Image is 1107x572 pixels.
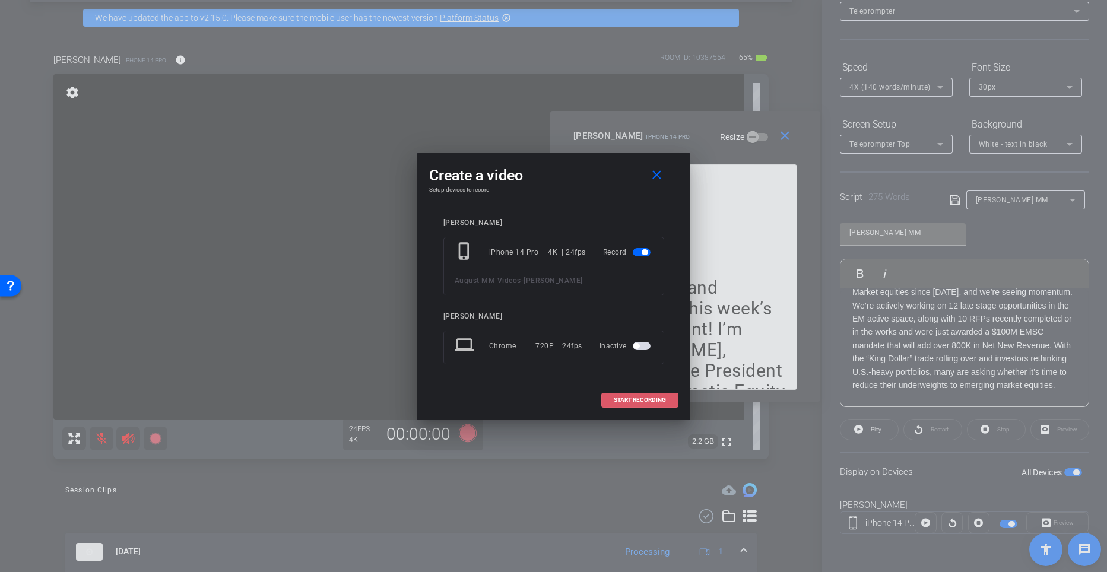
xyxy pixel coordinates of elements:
[603,241,653,263] div: Record
[521,277,524,285] span: -
[429,165,678,186] div: Create a video
[429,186,678,193] h4: Setup devices to record
[455,335,476,357] mat-icon: laptop
[489,241,548,263] div: iPhone 14 Pro
[524,277,583,285] span: [PERSON_NAME]
[455,277,521,285] span: August MM Videos
[614,397,666,403] span: START RECORDING
[489,335,536,357] div: Chrome
[443,218,664,227] div: [PERSON_NAME]
[443,312,664,321] div: [PERSON_NAME]
[548,241,586,263] div: 4K | 24fps
[535,335,582,357] div: 720P | 24fps
[600,335,653,357] div: Inactive
[455,241,476,263] mat-icon: phone_iphone
[649,168,664,183] mat-icon: close
[601,393,678,408] button: START RECORDING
